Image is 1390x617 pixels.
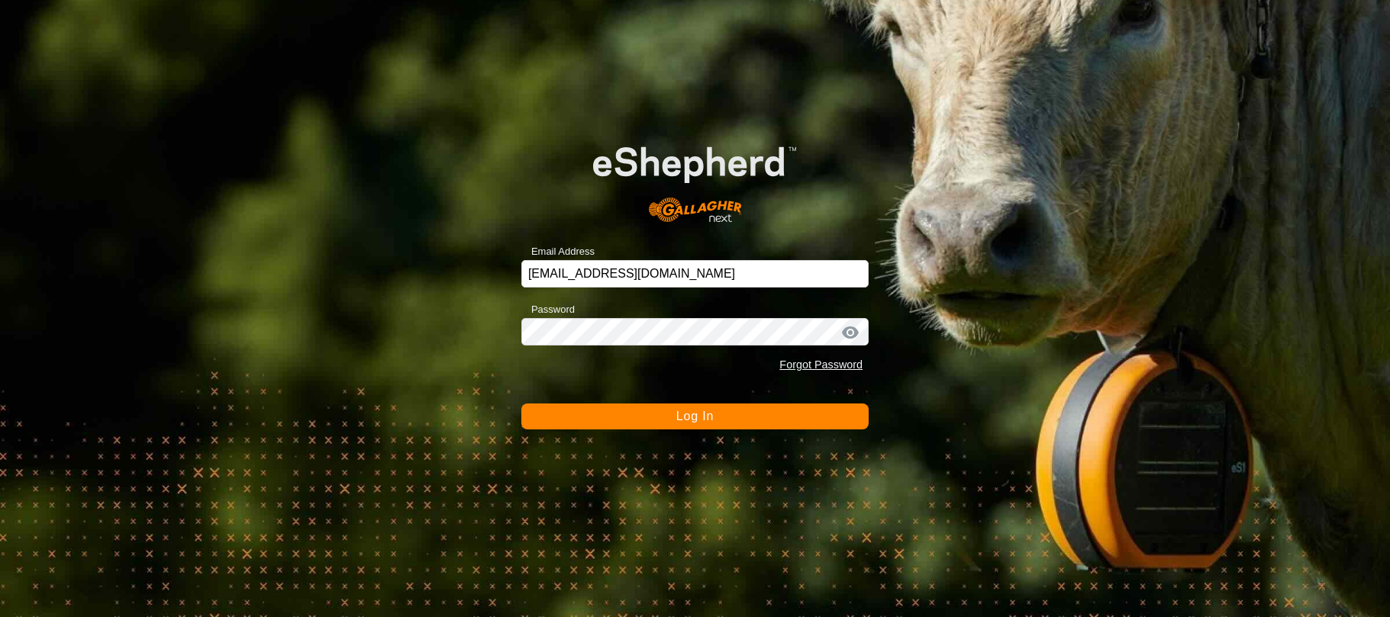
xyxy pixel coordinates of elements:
[779,358,863,371] a: Forgot Password
[521,260,869,288] input: Email Address
[521,302,575,317] label: Password
[521,244,595,259] label: Email Address
[521,403,869,429] button: Log In
[676,410,714,423] span: Log In
[556,117,834,236] img: E-shepherd Logo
